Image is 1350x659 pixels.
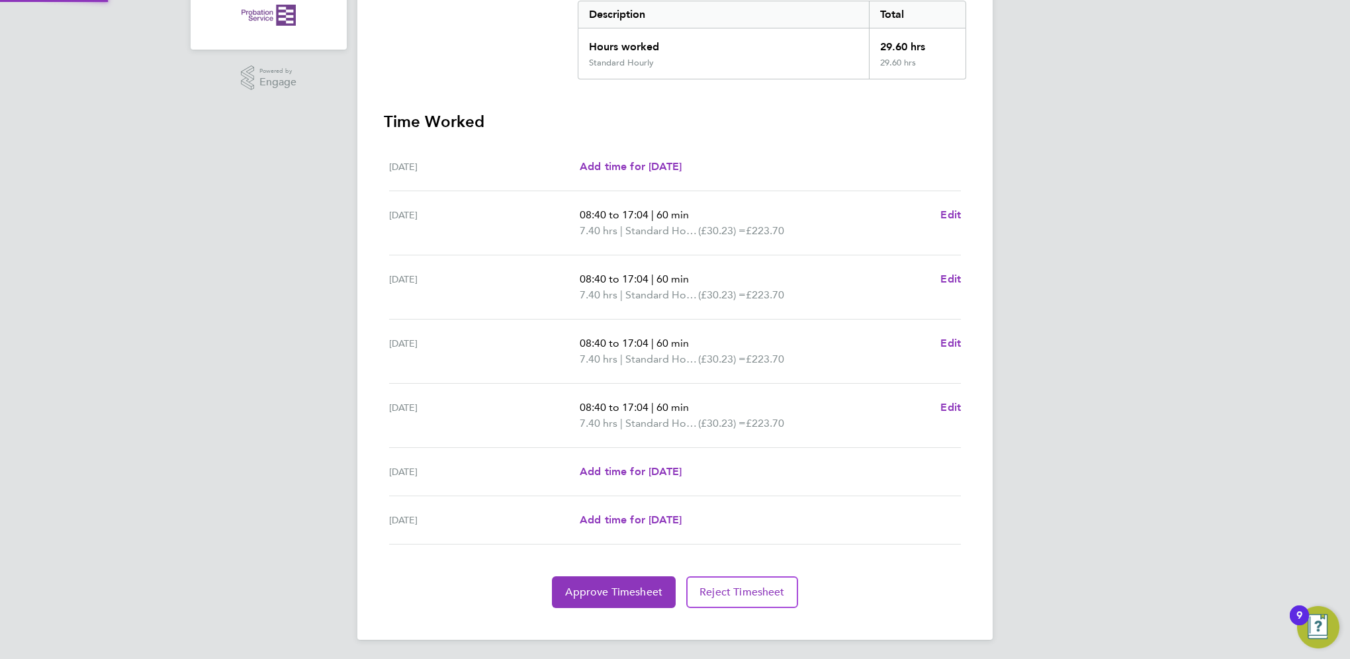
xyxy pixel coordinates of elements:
span: | [620,417,623,429]
span: | [651,208,654,221]
div: Summary [578,1,966,79]
span: (£30.23) = [698,353,746,365]
span: 7.40 hrs [580,224,617,237]
span: 60 min [656,337,689,349]
span: Add time for [DATE] [580,465,682,478]
span: 60 min [656,273,689,285]
a: Edit [940,207,961,223]
span: 08:40 to 17:04 [580,337,649,349]
div: 9 [1296,615,1302,633]
span: £223.70 [746,353,784,365]
a: Edit [940,271,961,287]
span: | [620,288,623,301]
span: Edit [940,273,961,285]
button: Open Resource Center, 9 new notifications [1297,606,1339,648]
div: Standard Hourly [589,58,654,68]
span: Standard Hourly [625,287,698,303]
span: 7.40 hrs [580,417,617,429]
button: Approve Timesheet [552,576,676,608]
span: 60 min [656,401,689,414]
span: Approve Timesheet [565,586,662,599]
div: [DATE] [389,400,580,431]
span: Edit [940,208,961,221]
span: £223.70 [746,288,784,301]
span: 08:40 to 17:04 [580,401,649,414]
div: Total [869,1,966,28]
img: probationservice-logo-retina.png [242,5,295,26]
span: Powered by [259,66,296,77]
span: Reject Timesheet [699,586,785,599]
div: [DATE] [389,271,580,303]
div: [DATE] [389,512,580,528]
span: | [651,337,654,349]
h3: Time Worked [384,111,966,132]
a: Go to home page [206,5,331,26]
a: Edit [940,400,961,416]
div: 29.60 hrs [869,58,966,79]
span: Standard Hourly [625,223,698,239]
span: 08:40 to 17:04 [580,208,649,221]
a: Add time for [DATE] [580,464,682,480]
div: Description [578,1,869,28]
span: (£30.23) = [698,417,746,429]
span: Engage [259,77,296,88]
a: Add time for [DATE] [580,159,682,175]
button: Reject Timesheet [686,576,798,608]
div: 29.60 hrs [869,28,966,58]
span: | [651,401,654,414]
span: Add time for [DATE] [580,513,682,526]
span: 60 min [656,208,689,221]
span: £223.70 [746,417,784,429]
span: Standard Hourly [625,351,698,367]
span: | [620,224,623,237]
span: (£30.23) = [698,288,746,301]
span: Edit [940,401,961,414]
span: | [620,353,623,365]
span: 7.40 hrs [580,288,617,301]
span: (£30.23) = [698,224,746,237]
span: 7.40 hrs [580,353,617,365]
span: Edit [940,337,961,349]
span: 08:40 to 17:04 [580,273,649,285]
div: [DATE] [389,464,580,480]
a: Add time for [DATE] [580,512,682,528]
div: Hours worked [578,28,869,58]
a: Edit [940,335,961,351]
span: Standard Hourly [625,416,698,431]
span: £223.70 [746,224,784,237]
div: [DATE] [389,207,580,239]
span: Add time for [DATE] [580,160,682,173]
span: | [651,273,654,285]
div: [DATE] [389,335,580,367]
a: Powered byEngage [241,66,297,91]
div: [DATE] [389,159,580,175]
